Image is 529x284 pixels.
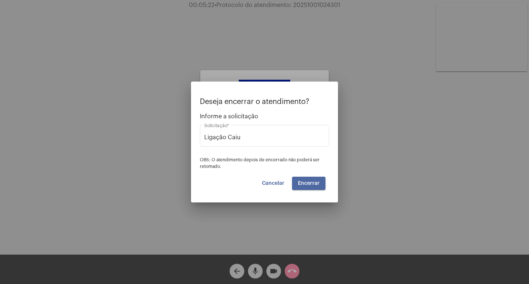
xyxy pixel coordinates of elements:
p: Deseja encerrar o atendimento? [200,98,329,106]
span: Encerrar [298,181,320,186]
button: Encerrar [292,177,325,190]
span: Informe a solicitação [200,113,329,120]
span: Cancelar [262,181,284,186]
input: Buscar solicitação [204,134,325,141]
button: Cancelar [256,177,290,190]
span: OBS: O atendimento depois de encerrado não poderá ser retomado. [200,158,320,169]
